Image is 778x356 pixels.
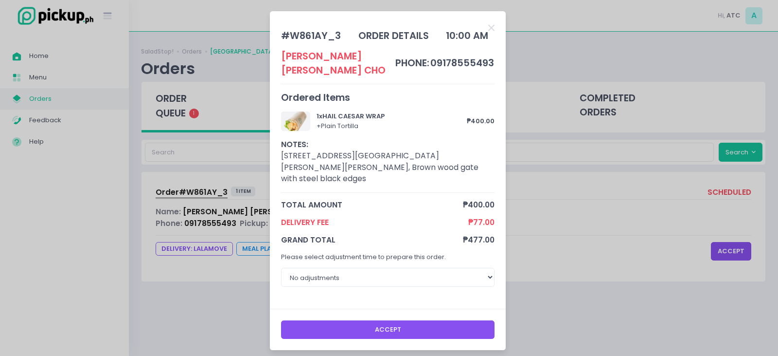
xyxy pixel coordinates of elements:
[281,29,341,43] div: # W861AY_3
[446,29,488,43] div: 10:00 AM
[430,56,494,70] span: 09178555493
[281,49,395,78] div: [PERSON_NAME] [PERSON_NAME] Cho
[281,234,463,245] span: grand total
[281,217,469,228] span: Delivery Fee
[281,320,495,339] button: Accept
[281,91,495,105] div: Ordered Items
[463,199,495,210] span: ₱400.00
[358,29,429,43] div: order details
[488,22,495,32] button: Close
[281,199,463,210] span: total amount
[468,217,495,228] span: ₱77.00
[281,252,495,262] p: Please select adjustment time to prepare this order.
[463,234,495,245] span: ₱477.00
[395,49,430,78] td: phone:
